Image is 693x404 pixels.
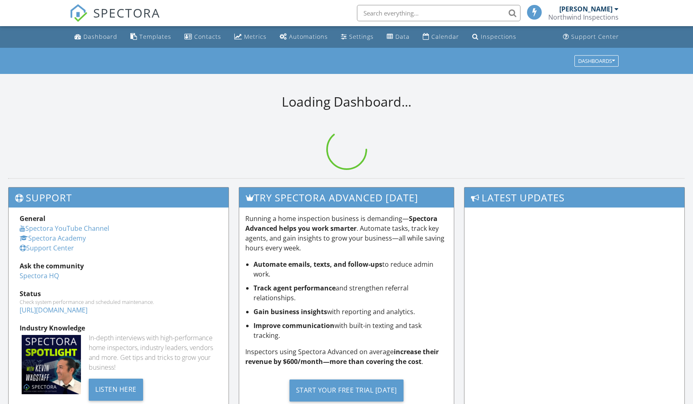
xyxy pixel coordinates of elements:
h3: Latest Updates [464,187,684,208]
a: Metrics [231,29,270,45]
h3: Try spectora advanced [DATE] [239,187,454,208]
div: Inspections [481,33,516,40]
strong: Track agent performance [253,283,336,292]
input: Search everything... [357,5,520,21]
a: Calendar [419,29,462,45]
a: Data [384,29,413,45]
a: [URL][DOMAIN_NAME] [20,306,87,315]
button: Dashboards [574,55,619,67]
strong: Improve communication [253,321,334,330]
li: to reduce admin work. [253,259,448,279]
a: Listen Here [89,384,143,393]
a: Spectora YouTube Channel [20,224,109,233]
a: Settings [338,29,377,45]
img: The Best Home Inspection Software - Spectora [70,4,87,22]
div: Templates [139,33,171,40]
strong: increase their revenue by $600/month—more than covering the cost [245,347,439,366]
a: Contacts [181,29,224,45]
a: Spectora HQ [20,271,59,280]
div: Check system performance and scheduled maintenance. [20,299,218,305]
p: Running a home inspection business is demanding— . Automate tasks, track key agents, and gain ins... [245,214,448,253]
div: Automations [289,33,328,40]
div: Calendar [431,33,459,40]
div: Support Center [571,33,619,40]
img: Spectoraspolightmain [22,335,81,394]
div: [PERSON_NAME] [559,5,612,13]
a: Support Center [560,29,622,45]
span: SPECTORA [93,4,160,21]
strong: Automate emails, texts, and follow-ups [253,260,382,269]
a: Dashboard [71,29,121,45]
div: Settings [349,33,374,40]
div: Data [395,33,410,40]
a: Inspections [469,29,520,45]
div: Dashboard [83,33,117,40]
div: Metrics [244,33,267,40]
li: and strengthen referral relationships. [253,283,448,303]
div: Start Your Free Trial [DATE] [289,379,404,402]
strong: Spectora Advanced helps you work smarter [245,214,437,233]
li: with built-in texting and task tracking. [253,321,448,340]
p: Inspectors using Spectora Advanced on average . [245,347,448,366]
a: Automations (Basic) [276,29,331,45]
div: Status [20,289,218,299]
a: SPECTORA [70,11,160,28]
li: with reporting and analytics. [253,307,448,317]
a: Support Center [20,243,74,252]
div: Dashboards [578,58,615,64]
div: Contacts [194,33,221,40]
div: Industry Knowledge [20,323,218,333]
div: Northwind Inspections [548,13,619,21]
div: In-depth interviews with high-performance home inspectors, industry leaders, vendors and more. Ge... [89,333,217,372]
strong: Gain business insights [253,307,327,316]
h3: Support [9,187,229,208]
a: Templates [127,29,175,45]
div: Listen Here [89,379,143,401]
a: Spectora Academy [20,234,86,243]
strong: General [20,214,45,223]
div: Ask the community [20,261,218,271]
